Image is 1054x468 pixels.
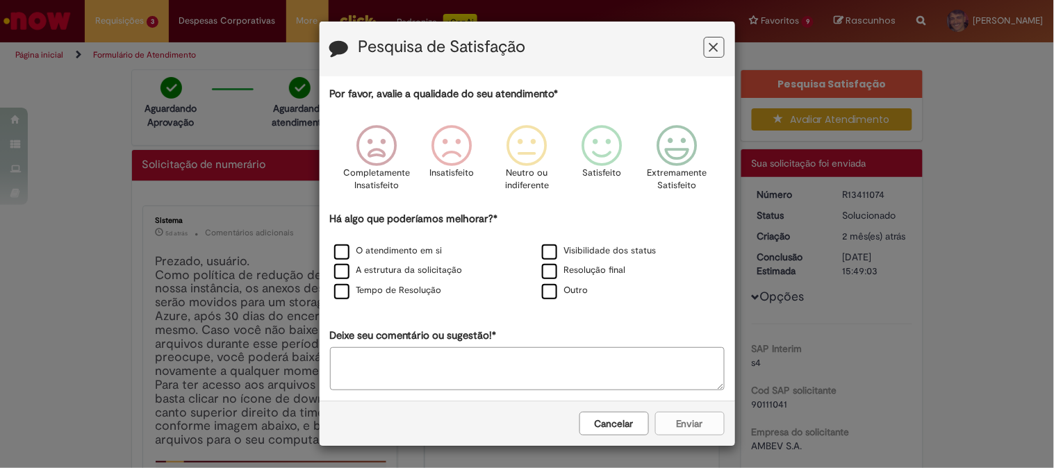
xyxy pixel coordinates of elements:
[359,38,526,56] label: Pesquisa de Satisfação
[330,212,725,301] div: Há algo que poderíamos melhorar?*
[502,167,552,192] p: Neutro ou indiferente
[542,244,657,258] label: Visibilidade dos status
[648,167,707,192] p: Extremamente Satisfeito
[542,284,588,297] label: Outro
[642,115,713,210] div: Extremamente Satisfeito
[579,412,649,435] button: Cancelar
[416,115,487,210] div: Insatisfeito
[491,115,562,210] div: Neutro ou indiferente
[341,115,412,210] div: Completamente Insatisfeito
[334,284,442,297] label: Tempo de Resolução
[429,167,474,180] p: Insatisfeito
[583,167,622,180] p: Satisfeito
[343,167,410,192] p: Completamente Insatisfeito
[330,328,497,343] label: Deixe seu comentário ou sugestão!*
[330,87,559,101] label: Por favor, avalie a qualidade do seu atendimento*
[542,264,626,277] label: Resolução final
[334,264,463,277] label: A estrutura da solicitação
[334,244,443,258] label: O atendimento em si
[567,115,638,210] div: Satisfeito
